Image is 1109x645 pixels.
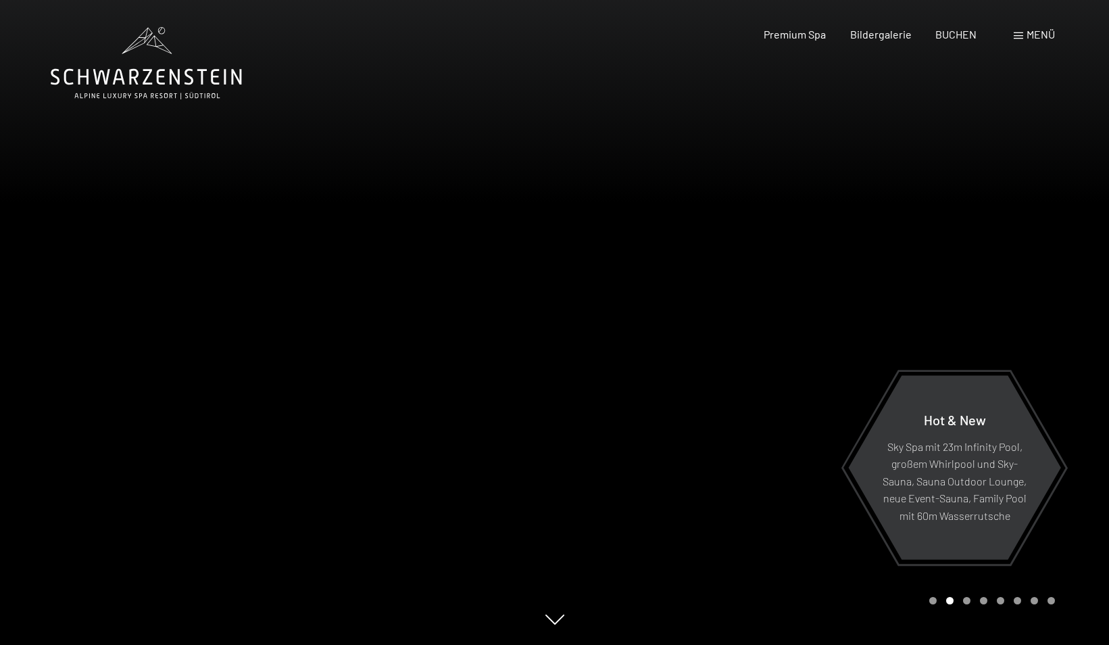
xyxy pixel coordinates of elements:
[963,597,970,604] div: Carousel Page 3
[847,375,1062,560] a: Hot & New Sky Spa mit 23m Infinity Pool, großem Whirlpool und Sky-Sauna, Sauna Outdoor Lounge, ne...
[850,28,912,41] a: Bildergalerie
[881,437,1028,524] p: Sky Spa mit 23m Infinity Pool, großem Whirlpool und Sky-Sauna, Sauna Outdoor Lounge, neue Event-S...
[946,597,954,604] div: Carousel Page 2 (Current Slide)
[1031,597,1038,604] div: Carousel Page 7
[935,28,977,41] a: BUCHEN
[997,597,1004,604] div: Carousel Page 5
[925,597,1055,604] div: Carousel Pagination
[924,411,986,427] span: Hot & New
[980,597,987,604] div: Carousel Page 4
[929,597,937,604] div: Carousel Page 1
[764,28,826,41] a: Premium Spa
[1027,28,1055,41] span: Menü
[1048,597,1055,604] div: Carousel Page 8
[1014,597,1021,604] div: Carousel Page 6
